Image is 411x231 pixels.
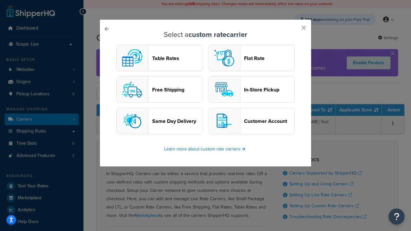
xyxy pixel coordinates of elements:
[119,45,145,71] img: custom logo
[211,108,237,134] img: customerAccount logo
[152,118,203,124] header: Same Day Delivery
[244,55,294,61] header: Flat Rate
[244,87,294,93] header: In-Store Pickup
[164,146,247,152] a: Learn more about custom rate carriers
[208,108,295,134] button: customerAccount logoCustomer Account
[152,87,203,93] header: Free Shipping
[116,45,203,71] button: custom logoTable Rates
[119,108,145,134] img: sameday logo
[116,31,295,38] h3: Select a
[116,108,203,134] button: sameday logoSame Day Delivery
[188,29,247,40] strong: custom rate carrier
[244,118,294,124] header: Customer Account
[211,77,237,102] img: pickup logo
[152,55,203,61] header: Table Rates
[208,76,295,103] button: pickup logoIn-Store Pickup
[211,45,237,71] img: flat logo
[208,45,295,71] button: flat logoFlat Rate
[116,76,203,103] button: free logoFree Shipping
[119,77,145,102] img: free logo
[389,209,405,225] button: Open Resource Center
